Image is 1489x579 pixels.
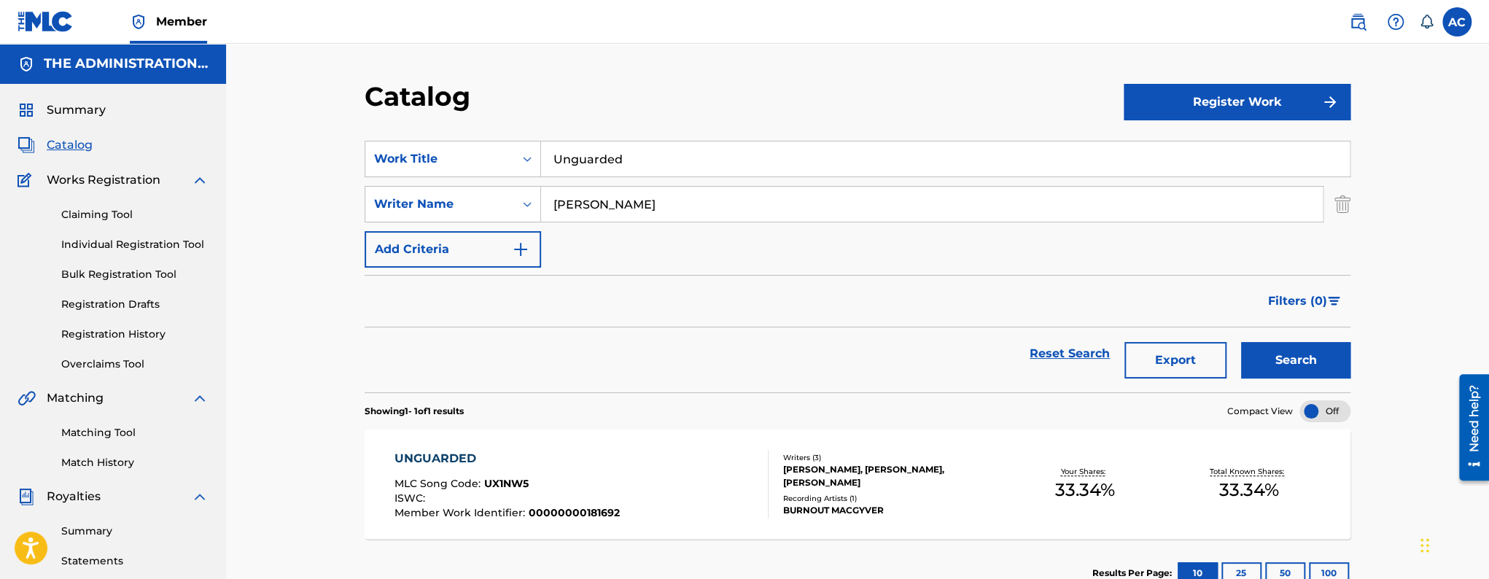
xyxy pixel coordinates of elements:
[782,504,1003,517] div: BURNOUT MACGYVER
[61,297,209,312] a: Registration Drafts
[1210,466,1288,477] p: Total Known Shares:
[61,553,209,569] a: Statements
[191,171,209,189] img: expand
[1343,7,1372,36] a: Public Search
[61,237,209,252] a: Individual Registration Tool
[47,488,101,505] span: Royalties
[47,101,106,119] span: Summary
[529,506,620,519] span: 00000000181692
[1349,13,1366,31] img: search
[18,101,106,119] a: SummarySummary
[1328,297,1340,306] img: filter
[1227,405,1293,418] span: Compact View
[1055,477,1115,503] span: 33.34 %
[512,241,529,258] img: 9d2ae6d4665cec9f34b9.svg
[61,207,209,222] a: Claiming Tool
[156,13,207,30] span: Member
[61,455,209,470] a: Match History
[1259,283,1350,319] button: Filters (0)
[1416,509,1489,579] iframe: Chat Widget
[18,488,35,505] img: Royalties
[191,488,209,505] img: expand
[18,11,74,32] img: MLC Logo
[1387,13,1404,31] img: help
[365,430,1350,539] a: UNGUARDEDMLC Song Code:UX1NW5ISWC:Member Work Identifier:00000000181692Writers (3)[PERSON_NAME], ...
[782,452,1003,463] div: Writers ( 3 )
[1061,466,1109,477] p: Your Shares:
[782,493,1003,504] div: Recording Artists ( 1 )
[44,55,209,72] h5: THE ADMINISTRATION MP INC
[61,524,209,539] a: Summary
[374,150,505,168] div: Work Title
[18,55,35,73] img: Accounts
[191,389,209,407] img: expand
[1442,7,1471,36] div: User Menu
[47,136,93,154] span: Catalog
[61,357,209,372] a: Overclaims Tool
[484,477,529,490] span: UX1NW5
[61,425,209,440] a: Matching Tool
[394,477,484,490] span: MLC Song Code :
[365,80,478,113] h2: Catalog
[394,506,529,519] span: Member Work Identifier :
[394,491,429,505] span: ISWC :
[1381,7,1410,36] div: Help
[1241,342,1350,378] button: Search
[18,136,93,154] a: CatalogCatalog
[1448,369,1489,486] iframe: Resource Center
[1022,338,1117,370] a: Reset Search
[1268,292,1327,310] span: Filters ( 0 )
[18,389,36,407] img: Matching
[18,171,36,189] img: Works Registration
[1419,15,1434,29] div: Notifications
[61,327,209,342] a: Registration History
[374,195,505,213] div: Writer Name
[1124,84,1350,120] button: Register Work
[1124,342,1226,378] button: Export
[61,267,209,282] a: Bulk Registration Tool
[130,13,147,31] img: Top Rightsholder
[1334,186,1350,222] img: Delete Criterion
[365,231,541,268] button: Add Criteria
[47,171,160,189] span: Works Registration
[18,136,35,154] img: Catalog
[1420,524,1429,567] div: Drag
[365,405,464,418] p: Showing 1 - 1 of 1 results
[47,389,104,407] span: Matching
[1321,93,1339,111] img: f7272a7cc735f4ea7f67.svg
[782,463,1003,489] div: [PERSON_NAME], [PERSON_NAME], [PERSON_NAME]
[18,101,35,119] img: Summary
[394,450,620,467] div: UNGUARDED
[365,141,1350,392] form: Search Form
[1219,477,1279,503] span: 33.34 %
